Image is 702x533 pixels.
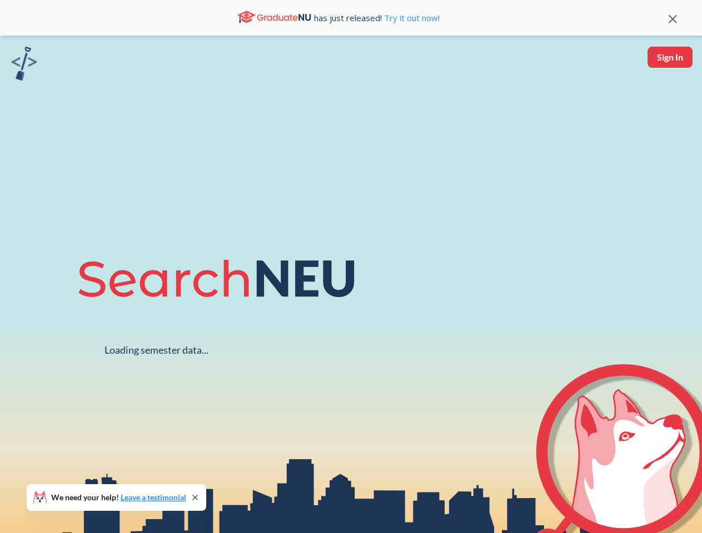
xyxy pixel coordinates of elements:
[11,47,37,81] img: sandbox logo
[314,12,440,24] span: has just released!
[382,12,440,23] a: Try it out now!
[648,47,693,68] button: Sign In
[51,494,186,501] span: We need your help!
[104,344,208,356] div: Loading semester data...
[11,47,37,84] a: sandbox logo
[121,492,186,502] a: Leave a testimonial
